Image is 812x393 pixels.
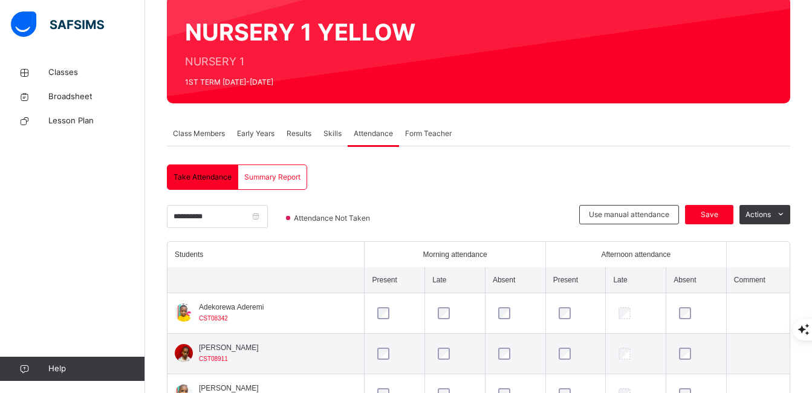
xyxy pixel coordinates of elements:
[545,267,606,293] th: Present
[199,356,228,362] span: CST08911
[48,115,145,127] span: Lesson Plan
[185,77,415,88] span: 1ST TERM [DATE]-[DATE]
[694,209,724,220] span: Save
[199,342,259,353] span: [PERSON_NAME]
[405,128,452,139] span: Form Teacher
[174,172,232,183] span: Take Attendance
[606,267,666,293] th: Late
[199,315,228,322] span: CST08342
[11,11,104,37] img: safsims
[485,267,545,293] th: Absent
[293,213,374,224] span: Attendance Not Taken
[173,128,225,139] span: Class Members
[666,267,727,293] th: Absent
[48,363,145,375] span: Help
[589,209,669,220] span: Use manual attendance
[323,128,342,139] span: Skills
[425,267,486,293] th: Late
[237,128,274,139] span: Early Years
[423,249,487,260] span: Morning attendance
[287,128,311,139] span: Results
[745,209,771,220] span: Actions
[48,67,145,79] span: Classes
[354,128,393,139] span: Attendance
[167,242,365,267] th: Students
[601,249,671,260] span: Afternoon attendance
[726,267,790,293] th: Comment
[199,302,264,313] span: Adekorewa Aderemi
[365,267,425,293] th: Present
[244,172,300,183] span: Summary Report
[48,91,145,103] span: Broadsheet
